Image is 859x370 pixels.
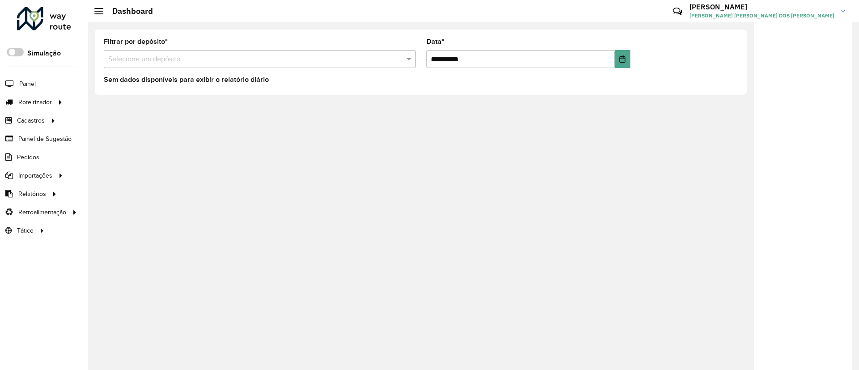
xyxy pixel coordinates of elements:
[103,6,153,16] h2: Dashboard
[18,98,52,107] span: Roteirizador
[689,3,834,11] h3: [PERSON_NAME]
[27,48,61,59] label: Simulação
[17,116,45,125] span: Cadastros
[104,36,168,47] label: Filtrar por depósito
[426,36,444,47] label: Data
[18,171,52,180] span: Importações
[18,134,72,144] span: Painel de Sugestão
[18,189,46,199] span: Relatórios
[689,12,834,20] span: [PERSON_NAME] [PERSON_NAME] DOS [PERSON_NAME]
[18,208,66,217] span: Retroalimentação
[19,79,36,89] span: Painel
[17,153,39,162] span: Pedidos
[668,2,687,21] a: Contato Rápido
[104,74,269,85] label: Sem dados disponíveis para exibir o relatório diário
[17,226,34,235] span: Tático
[615,50,630,68] button: Choose Date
